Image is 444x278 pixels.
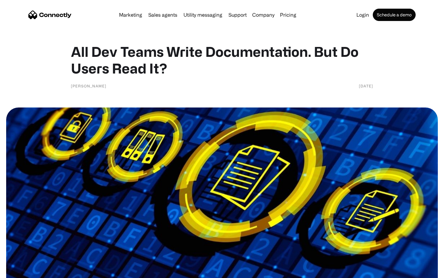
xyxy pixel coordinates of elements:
[181,12,225,17] a: Utility messaging
[373,9,416,21] a: Schedule a demo
[354,12,372,17] a: Login
[226,12,249,17] a: Support
[71,43,373,77] h1: All Dev Teams Write Documentation. But Do Users Read It?
[359,83,373,89] div: [DATE]
[12,267,37,276] ul: Language list
[146,12,180,17] a: Sales agents
[252,11,274,19] div: Company
[71,83,106,89] div: [PERSON_NAME]
[117,12,145,17] a: Marketing
[277,12,299,17] a: Pricing
[6,267,37,276] aside: Language selected: English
